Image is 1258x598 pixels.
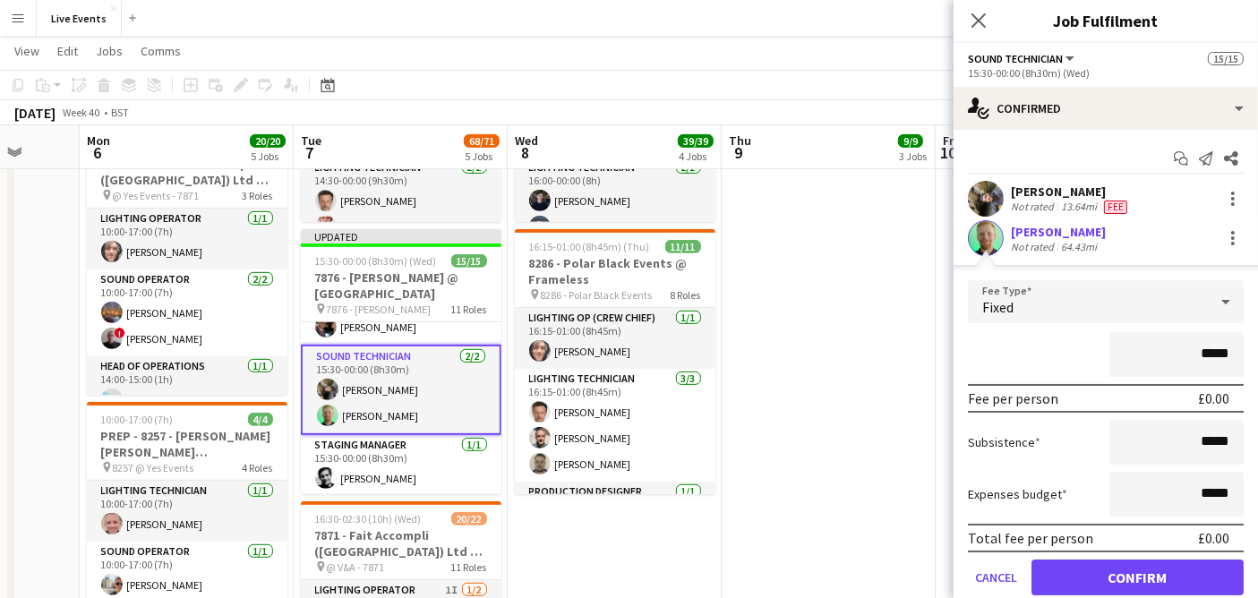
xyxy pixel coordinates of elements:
div: Total fee per person [968,529,1093,547]
app-job-card: 10:00-17:00 (7h)4/4PREP - 7871 - Fait Accompli ([GEOGRAPHIC_DATA]) Ltd @ YES Events @ Yes Events ... [87,130,287,395]
span: 16:15-01:00 (8h45m) (Thu) [529,240,650,253]
label: Expenses budget [968,486,1067,502]
div: £0.00 [1198,389,1229,407]
span: 8257 @ Yes Events [113,461,194,474]
div: Crew has different fees then in role [1100,200,1131,214]
span: 11 Roles [451,560,487,574]
app-card-role: Lighting Op (Crew Chief)1/116:15-01:00 (8h45m)[PERSON_NAME] [515,308,715,369]
a: Edit [50,39,85,63]
div: 4 Jobs [679,149,713,163]
span: 8 [512,142,538,163]
span: @ V&A - 7871 [327,560,385,574]
a: View [7,39,47,63]
span: 3 Roles [243,189,273,202]
div: £0.00 [1198,529,1229,547]
span: 20/22 [451,512,487,525]
app-card-role: Sound Technician2/215:30-00:00 (8h30m)[PERSON_NAME][PERSON_NAME] [301,345,501,435]
div: [DATE] [14,104,56,122]
span: 15:30-00:00 (8h30m) (Wed) [315,254,437,268]
span: 6 [84,142,110,163]
div: Not rated [1011,240,1057,253]
span: Tue [301,132,321,149]
h3: PREP - 8257 - [PERSON_NAME] [PERSON_NAME] International @ Yes Events [87,428,287,460]
span: Comms [141,43,181,59]
span: 9 [726,142,751,163]
span: Wed [515,132,538,149]
span: 7 [298,142,321,163]
app-card-role: Lighting Technician1/110:00-17:00 (7h)[PERSON_NAME] [87,481,287,542]
span: 4 Roles [243,461,273,474]
app-card-role: Lighting Technician2/214:30-00:00 (9h30m)[PERSON_NAME][PERSON_NAME] [301,158,501,244]
a: Jobs [89,39,130,63]
span: 11/11 [665,240,701,253]
span: 8286 - Polar Black Events [541,288,653,302]
button: Sound Technician [968,52,1077,65]
span: 10 [940,142,957,163]
span: Fri [943,132,957,149]
a: Comms [133,39,188,63]
span: 39/39 [678,134,714,148]
span: 10:00-17:00 (7h) [101,413,174,426]
span: 8 Roles [671,288,701,302]
div: Fee per person [968,389,1058,407]
div: [PERSON_NAME] [1011,224,1106,240]
div: 64.43mi [1057,240,1100,253]
h3: 8286 - Polar Black Events @ Frameless [515,255,715,287]
span: Jobs [96,43,123,59]
span: 16:30-02:30 (10h) (Wed) [315,512,422,525]
span: Mon [87,132,110,149]
span: 20/20 [250,134,286,148]
span: ! [115,328,125,338]
span: 15/15 [451,254,487,268]
div: 15:30-00:00 (8h30m) (Wed) [968,66,1244,80]
button: Confirm [1031,560,1244,595]
div: Updated [301,229,501,243]
div: Confirmed [954,87,1258,130]
app-card-role: Head of Operations1/114:00-15:00 (1h)[PERSON_NAME] [87,356,287,417]
span: 7876 - [PERSON_NAME] [327,303,432,316]
app-card-role: Production Designer1/1 [515,482,715,542]
span: Edit [57,43,78,59]
span: Fee [1104,201,1127,214]
app-card-role: Lighting Technician2/216:00-00:00 (8h)[PERSON_NAME][PERSON_NAME] [515,158,715,244]
span: Sound Technician [968,52,1063,65]
span: Week 40 [59,106,104,119]
div: Not rated [1011,200,1057,214]
h3: 7876 - [PERSON_NAME] @ [GEOGRAPHIC_DATA] [301,269,501,302]
div: [PERSON_NAME] [1011,184,1131,200]
span: 15/15 [1208,52,1244,65]
app-card-role: Sound Operator2/210:00-17:00 (7h)[PERSON_NAME]![PERSON_NAME] [87,269,287,356]
span: 4/4 [248,413,273,426]
label: Subsistence [968,434,1040,450]
span: 9/9 [898,134,923,148]
div: 3 Jobs [899,149,927,163]
app-card-role: Lighting Technician3/316:15-01:00 (8h45m)[PERSON_NAME][PERSON_NAME][PERSON_NAME] [515,369,715,482]
button: Live Events [37,1,122,36]
div: BST [111,106,129,119]
span: @ Yes Events - 7871 [113,189,200,202]
div: 5 Jobs [465,149,499,163]
app-card-role: Lighting Operator1/110:00-17:00 (7h)[PERSON_NAME] [87,209,287,269]
h3: PREP - 7871 - Fait Accompli ([GEOGRAPHIC_DATA]) Ltd @ YES Events [87,156,287,188]
span: Thu [729,132,751,149]
div: 5 Jobs [251,149,285,163]
app-job-card: 16:15-01:00 (8h45m) (Thu)11/118286 - Polar Black Events @ Frameless 8286 - Polar Black Events8 Ro... [515,229,715,494]
span: 68/71 [464,134,500,148]
app-job-card: Updated15:30-00:00 (8h30m) (Wed)15/157876 - [PERSON_NAME] @ [GEOGRAPHIC_DATA] 7876 - [PERSON_NAME... [301,229,501,494]
h3: 7871 - Fait Accompli ([GEOGRAPHIC_DATA]) Ltd @ V&A [301,527,501,560]
div: 13.64mi [1057,200,1100,214]
span: 11 Roles [451,303,487,316]
button: Cancel [968,560,1024,595]
h3: Job Fulfilment [954,9,1258,32]
app-card-role: Staging Manager1/115:30-00:00 (8h30m)[PERSON_NAME] [301,435,501,496]
span: View [14,43,39,59]
span: Fixed [982,298,1014,316]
